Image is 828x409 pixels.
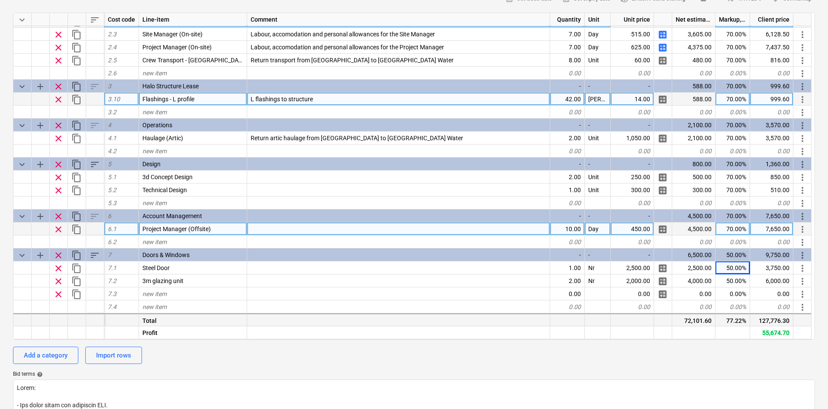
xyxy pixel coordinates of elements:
span: Duplicate row [71,16,82,27]
div: 2,500.00 [611,261,654,274]
div: 70.00% [715,28,750,41]
span: Duplicate row [71,172,82,183]
span: More actions [797,224,808,235]
div: 42.00 [550,93,585,106]
span: More actions [797,107,808,118]
div: 300.00 [611,184,654,196]
div: 510.00 [750,184,793,196]
div: 0.00 [672,300,715,313]
div: Unit [585,184,611,196]
div: - [611,119,654,132]
span: Remove row [53,55,64,66]
span: Remove row [53,172,64,183]
div: 1.00 [550,184,585,196]
span: Project Manager (Offsite) [142,225,211,232]
span: Flashings - L profile [142,96,194,103]
div: 0.00 [550,196,585,209]
span: Return transport from London to Canada Water [251,57,454,64]
div: - [550,80,585,93]
div: Unit price [611,13,654,26]
div: Total [139,313,247,326]
div: Import rows [96,350,131,361]
div: 7.00 [550,28,585,41]
div: 0.00 [750,196,793,209]
div: 2.00 [550,132,585,145]
span: Add sub category to row [35,81,45,92]
div: 6,500.00 [672,248,715,261]
div: Line-item [139,13,247,26]
div: 0.00% [715,145,750,158]
div: 3,605.00 [672,28,715,41]
span: More actions [797,263,808,274]
span: Duplicate row [71,263,82,274]
div: 70.00% [715,80,750,93]
span: Manage detailed breakdown for the row [657,133,668,144]
div: 588.00 [672,93,715,106]
div: 0.00 [672,106,715,119]
span: Remove row [53,16,64,27]
div: 77.22% [715,313,750,326]
div: 0.00 [611,235,654,248]
div: 0.00 [672,67,715,80]
div: - [585,209,611,222]
div: 999.60 [750,80,793,93]
div: 0.00 [750,106,793,119]
div: Bid terms [13,371,815,378]
div: 1.00 [550,261,585,274]
div: 0.00% [715,300,750,313]
div: 2,000.00 [611,274,654,287]
span: Add sub category to row [35,250,45,261]
div: 3,570.00 [750,119,793,132]
span: Manage detailed breakdown for the row [657,55,668,66]
span: new item [142,303,167,310]
div: - [550,248,585,261]
span: Duplicate category [71,81,82,92]
span: Technical Design [142,187,187,193]
div: 500.00 [672,171,715,184]
span: More actions [797,159,808,170]
span: 4.2 [108,148,116,155]
span: 2.5 [108,57,116,64]
span: More actions [797,185,808,196]
div: 4,500.00 [672,209,715,222]
span: Manage detailed breakdown for the row [657,94,668,105]
span: new item [142,148,167,155]
span: new item [142,70,167,77]
div: - [550,209,585,222]
span: 5.1 [108,174,116,180]
div: 0.00 [611,145,654,158]
span: help [35,371,43,377]
span: Remove row [53,289,64,300]
span: More actions [797,133,808,144]
div: - [585,158,611,171]
div: 6,000.00 [750,274,793,287]
span: More actions [797,302,808,312]
span: Manage detailed breakdown for the row [657,185,668,196]
span: Duplicate row [71,133,82,144]
span: Remove row [53,29,64,40]
span: Account Management [142,213,202,219]
span: Duplicate row [71,55,82,66]
div: 10.00 [550,222,585,235]
div: Unit [585,54,611,67]
span: Duplicate category [71,211,82,222]
div: 4,500.00 [672,222,715,235]
div: 0.00 [750,287,793,300]
span: Manage detailed breakdown for the row [657,42,668,53]
span: 5.3 [108,200,116,206]
div: Cost code [104,13,139,26]
div: 70.00% [715,222,750,235]
span: 3 [108,83,111,90]
div: 0.00 [672,235,715,248]
span: 3.2 [108,109,116,116]
span: Remove row [53,185,64,196]
span: Remove row [53,120,64,131]
span: Manage detailed breakdown for the row [657,263,668,274]
div: 625.00 [611,41,654,54]
div: 4,375.00 [672,41,715,54]
span: Manage detailed breakdown for the row [657,16,668,27]
div: - [611,158,654,171]
div: 70.00% [715,54,750,67]
div: Comment [247,13,550,26]
span: Labour, accomodation and personal allowances for the Site Manager [251,31,435,38]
